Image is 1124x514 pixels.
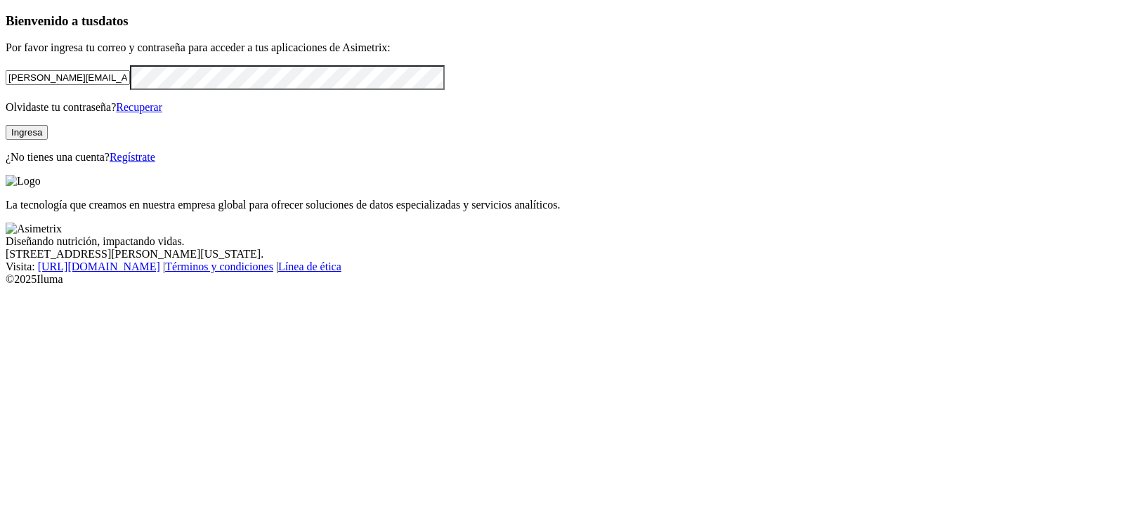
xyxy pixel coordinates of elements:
a: Recuperar [116,101,162,113]
a: Términos y condiciones [165,261,273,272]
div: Visita : | | [6,261,1118,273]
p: La tecnología que creamos en nuestra empresa global para ofrecer soluciones de datos especializad... [6,199,1118,211]
h3: Bienvenido a tus [6,13,1118,29]
p: Por favor ingresa tu correo y contraseña para acceder a tus aplicaciones de Asimetrix: [6,41,1118,54]
a: [URL][DOMAIN_NAME] [38,261,160,272]
img: Logo [6,175,41,187]
input: Tu correo [6,70,130,85]
div: [STREET_ADDRESS][PERSON_NAME][US_STATE]. [6,248,1118,261]
p: Olvidaste tu contraseña? [6,101,1118,114]
img: Asimetrix [6,223,62,235]
p: ¿No tienes una cuenta? [6,151,1118,164]
a: Línea de ética [278,261,341,272]
button: Ingresa [6,125,48,140]
a: Regístrate [110,151,155,163]
div: © 2025 Iluma [6,273,1118,286]
div: Diseñando nutrición, impactando vidas. [6,235,1118,248]
span: datos [98,13,129,28]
